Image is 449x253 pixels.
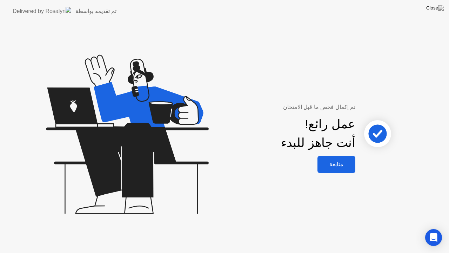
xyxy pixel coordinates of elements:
[75,7,116,15] div: تم تقديمه بواسطة
[425,229,442,246] div: Open Intercom Messenger
[426,5,444,11] img: Close
[13,7,71,15] img: Delivered by Rosalyn
[320,161,353,168] div: متابعة
[281,115,355,152] div: عمل رائع! أنت جاهز للبدء
[317,156,355,173] button: متابعة
[210,103,355,111] div: تم إكمال فحص ما قبل الامتحان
